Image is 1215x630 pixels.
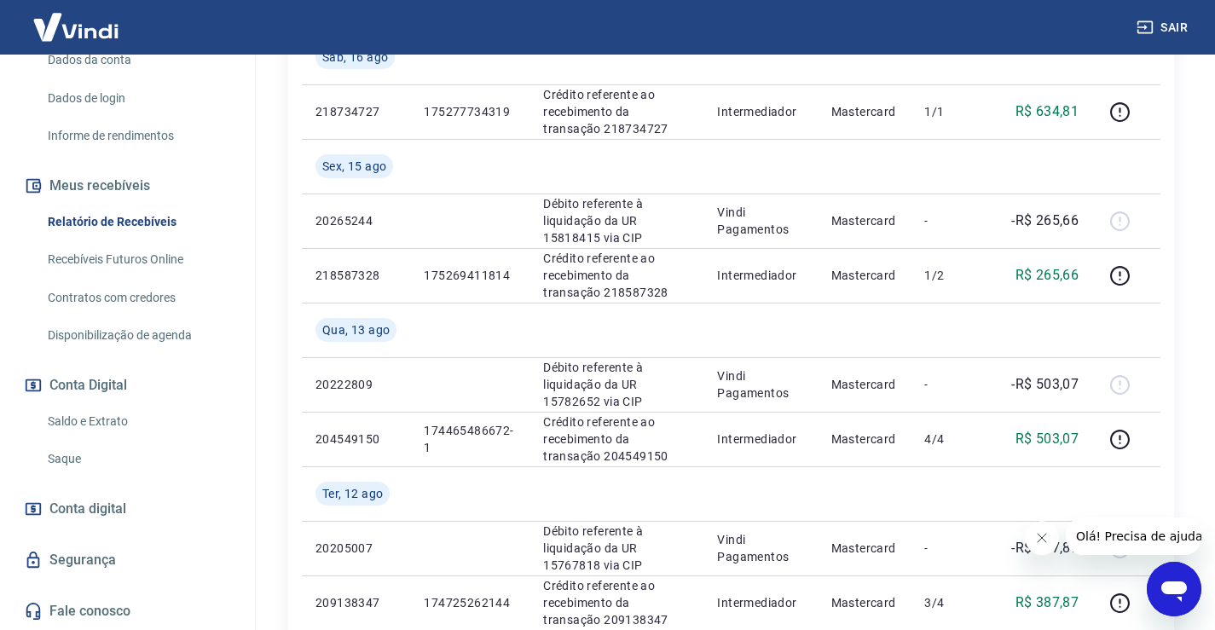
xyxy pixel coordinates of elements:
p: R$ 387,87 [1015,592,1079,613]
p: - [924,540,975,557]
p: 174465486672-1 [424,422,516,456]
p: 4/4 [924,431,975,448]
img: Vindi [20,1,131,53]
p: 3/4 [924,594,975,611]
a: Disponibilização de agenda [41,318,234,353]
p: Mastercard [831,594,898,611]
p: -R$ 503,07 [1011,374,1079,395]
p: Vindi Pagamentos [717,531,803,565]
p: 174725262144 [424,594,516,611]
p: - [924,212,975,229]
p: Vindi Pagamentos [717,204,803,238]
p: -R$ 265,66 [1011,211,1079,231]
p: Crédito referente ao recebimento da transação 209138347 [543,577,690,628]
button: Meus recebíveis [20,167,234,205]
p: Vindi Pagamentos [717,367,803,402]
p: Crédito referente ao recebimento da transação 218587328 [543,250,690,301]
a: Fale conosco [20,592,234,630]
span: Qua, 13 ago [322,321,390,338]
a: Relatório de Recebíveis [41,205,234,240]
p: - [924,376,975,393]
p: Intermediador [717,594,803,611]
p: 20265244 [315,212,396,229]
a: Dados da conta [41,43,234,78]
a: Saldo e Extrato [41,404,234,439]
p: Mastercard [831,212,898,229]
iframe: Fechar mensagem [1025,521,1059,555]
a: Dados de login [41,81,234,116]
p: R$ 265,66 [1015,265,1079,286]
a: Segurança [20,541,234,579]
p: 175277734319 [424,103,516,120]
p: R$ 503,07 [1015,429,1079,449]
p: Mastercard [831,103,898,120]
span: Ter, 12 ago [322,485,383,502]
button: Sair [1133,12,1195,43]
a: Saque [41,442,234,477]
p: Intermediador [717,103,803,120]
p: 218587328 [315,267,396,284]
p: Mastercard [831,431,898,448]
p: Mastercard [831,267,898,284]
p: 175269411814 [424,267,516,284]
a: Informe de rendimentos [41,118,234,153]
p: Intermediador [717,431,803,448]
p: 20222809 [315,376,396,393]
p: Crédito referente ao recebimento da transação 204549150 [543,413,690,465]
button: Conta Digital [20,367,234,404]
p: Débito referente à liquidação da UR 15818415 via CIP [543,195,690,246]
p: Crédito referente ao recebimento da transação 218734727 [543,86,690,137]
a: Recebíveis Futuros Online [41,242,234,277]
p: 218734727 [315,103,396,120]
span: Conta digital [49,497,126,521]
p: Mastercard [831,376,898,393]
span: Sex, 15 ago [322,158,386,175]
p: 1/1 [924,103,975,120]
p: 204549150 [315,431,396,448]
iframe: Botão para abrir a janela de mensagens [1147,562,1201,616]
a: Contratos com credores [41,280,234,315]
a: Conta digital [20,490,234,528]
p: Intermediador [717,267,803,284]
span: Olá! Precisa de ajuda? [10,12,143,26]
p: -R$ 387,87 [1011,538,1079,558]
p: Débito referente à liquidação da UR 15767818 via CIP [543,523,690,574]
p: Mastercard [831,540,898,557]
p: R$ 634,81 [1015,101,1079,122]
p: 20205007 [315,540,396,557]
iframe: Mensagem da empresa [1066,517,1201,555]
p: 209138347 [315,594,396,611]
span: Sáb, 16 ago [322,49,388,66]
p: 1/2 [924,267,975,284]
p: Débito referente à liquidação da UR 15782652 via CIP [543,359,690,410]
